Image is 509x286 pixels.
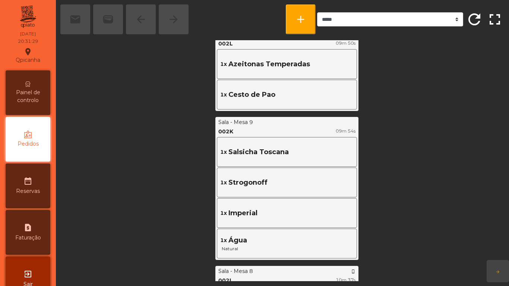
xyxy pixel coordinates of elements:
[220,60,227,68] span: 1x
[234,118,253,126] div: Mesa 9
[295,13,307,25] span: add
[336,277,355,283] span: 10m 37s
[218,267,232,275] div: Sala -
[465,10,483,28] span: refresh
[218,118,232,126] div: Sala -
[18,38,38,45] div: 20:31:29
[23,270,32,279] i: exit_to_app
[228,235,247,245] span: Água
[218,128,233,136] div: 002K
[228,208,257,218] span: Imperial
[486,10,504,28] span: fullscreen
[220,209,227,217] span: 1x
[220,179,227,187] span: 1x
[16,187,40,195] span: Reservas
[23,177,32,185] i: date_range
[220,245,354,252] span: Natural
[218,277,231,285] div: 002I
[220,236,227,244] span: 1x
[7,89,48,104] span: Painel de controlo
[486,4,505,34] button: fullscreen
[218,40,233,48] div: 002L
[336,40,355,46] span: 09m 50s
[23,223,32,232] i: request_page
[496,270,500,274] span: arrow_forward
[220,148,227,156] span: 1x
[20,31,36,37] div: [DATE]
[487,260,509,282] button: arrow_forward
[351,269,355,274] span: phone_iphone
[228,59,310,69] span: Azeitonas Temperadas
[19,4,37,30] img: qpiato
[336,128,355,134] span: 09m 54s
[286,4,316,34] button: add
[228,147,289,157] span: Salsicha Toscana
[16,46,40,65] div: Qpicanha
[18,140,39,148] span: Pedidos
[228,90,275,100] span: Cesto de Pao
[15,234,41,242] span: Faturação
[228,178,268,188] span: Strogonoff
[220,91,227,99] span: 1x
[23,47,32,56] i: location_on
[465,4,484,34] button: refresh
[234,267,253,275] div: Mesa 8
